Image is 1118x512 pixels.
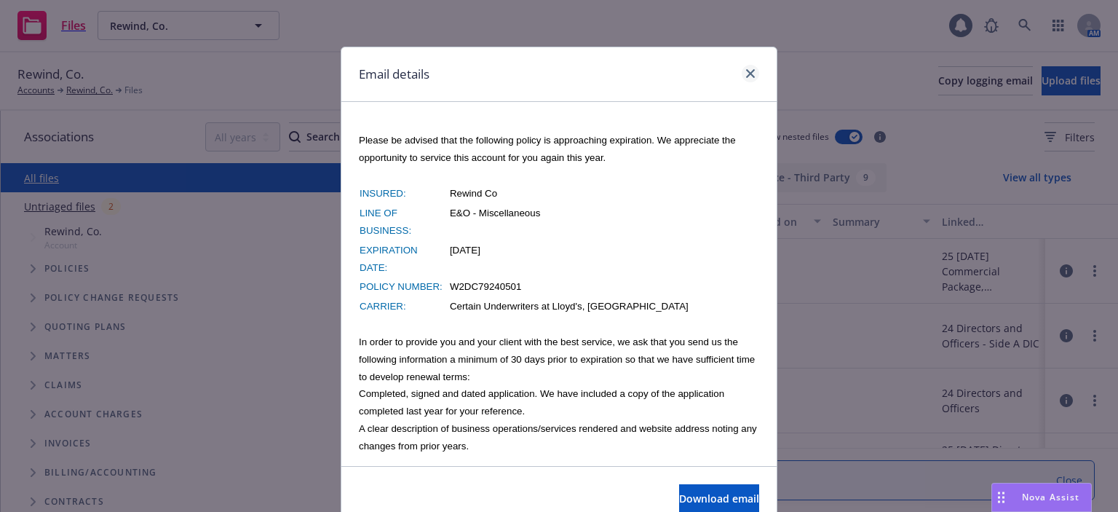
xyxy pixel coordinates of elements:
[450,301,689,312] span: Certain Underwriters at Lloyd's, [GEOGRAPHIC_DATA]
[359,336,755,382] span: In order to provide you and your client with the best service, we ask that you send us the follow...
[450,188,497,199] span: Rewind Co
[359,388,724,417] span: Completed, signed and dated application. We have included a copy of the application completed las...
[992,484,1010,511] div: Drag to move
[359,65,429,84] h1: Email details
[991,483,1092,512] button: Nova Assist
[450,208,540,218] span: E&O - Miscellaneous
[742,65,759,82] a: close
[360,188,406,199] span: INSURED:
[450,245,480,256] span: [DATE]
[360,245,418,273] span: EXPIRATION DATE:
[360,301,406,312] span: CARRIER:
[1022,491,1079,503] span: Nova Assist
[679,492,759,505] span: Download email
[360,208,411,236] span: LINE OF BUSINESS:
[450,281,522,292] span: W2DC79240501
[360,281,443,292] span: POLICY NUMBER:
[359,423,757,452] span: A clear description of business operations/services rendered and website address noting any chang...
[359,135,736,163] span: Please be advised that the following policy is approaching expiration. We appreciate the opportun...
